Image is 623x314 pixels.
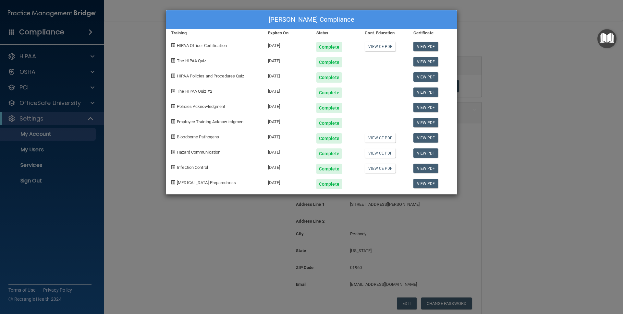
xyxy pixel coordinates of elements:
[413,133,438,143] a: View PDF
[597,29,617,48] button: Open Resource Center
[413,87,438,97] a: View PDF
[166,10,457,29] div: [PERSON_NAME] Compliance
[177,89,212,94] span: The HIPAA Quiz #2
[177,74,244,78] span: HIPAA Policies and Procedures Quiz
[263,67,311,83] div: [DATE]
[591,269,615,294] iframe: Drift Widget Chat Controller
[177,180,236,185] span: [MEDICAL_DATA] Preparedness
[316,133,342,144] div: Complete
[263,52,311,67] div: [DATE]
[177,119,245,124] span: Employee Training Acknowledgment
[316,164,342,174] div: Complete
[316,103,342,113] div: Complete
[263,37,311,52] div: [DATE]
[316,179,342,189] div: Complete
[177,165,208,170] span: Infection Control
[316,118,342,128] div: Complete
[311,29,360,37] div: Status
[316,148,342,159] div: Complete
[316,87,342,98] div: Complete
[166,29,263,37] div: Training
[263,174,311,189] div: [DATE]
[263,144,311,159] div: [DATE]
[409,29,457,37] div: Certificate
[177,104,225,109] span: Policies Acknowledgment
[316,72,342,83] div: Complete
[263,159,311,174] div: [DATE]
[413,164,438,173] a: View PDF
[263,128,311,144] div: [DATE]
[177,43,227,48] span: HIPAA Officer Certification
[413,57,438,66] a: View PDF
[177,58,206,63] span: The HIPAA Quiz
[316,57,342,67] div: Complete
[263,113,311,128] div: [DATE]
[413,148,438,158] a: View PDF
[177,134,219,139] span: Bloodborne Pathogens
[316,42,342,52] div: Complete
[263,98,311,113] div: [DATE]
[263,29,311,37] div: Expires On
[177,150,220,155] span: Hazard Communication
[365,148,396,158] a: View CE PDF
[413,42,438,51] a: View PDF
[365,133,396,143] a: View CE PDF
[263,83,311,98] div: [DATE]
[365,164,396,173] a: View CE PDF
[413,179,438,188] a: View PDF
[365,42,396,51] a: View CE PDF
[360,29,408,37] div: Cont. Education
[413,103,438,112] a: View PDF
[413,118,438,127] a: View PDF
[413,72,438,82] a: View PDF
